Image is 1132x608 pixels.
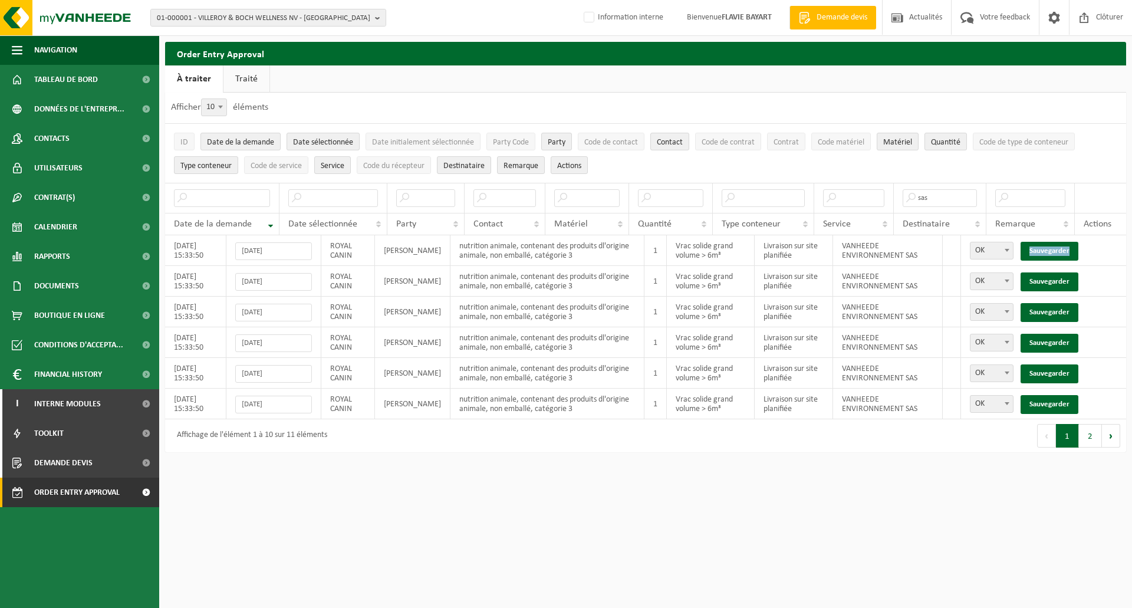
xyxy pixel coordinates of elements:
[34,478,120,507] span: Order entry approval
[833,235,943,266] td: VANHEEDE ENVIRONNEMENT SAS
[644,389,667,419] td: 1
[504,162,538,170] span: Remarque
[34,242,70,271] span: Rapports
[34,153,83,183] span: Utilisateurs
[970,365,1013,382] span: OK
[644,297,667,327] td: 1
[375,389,450,419] td: [PERSON_NAME]
[437,156,491,174] button: DestinataireDestinataire : Activate to sort
[174,133,195,150] button: IDID: Activate to sort
[1037,424,1056,448] button: Previous
[473,219,503,229] span: Contact
[165,65,223,93] a: À traiter
[34,183,75,212] span: Contrat(s)
[970,303,1013,321] span: OK
[165,389,226,419] td: [DATE] 15:33:50
[1021,364,1078,383] a: Sauvegarder
[321,327,375,358] td: ROYAL CANIN
[497,156,545,174] button: RemarqueRemarque: Activate to sort
[833,266,943,297] td: VANHEEDE ENVIRONNEMENT SAS
[931,138,960,147] span: Quantité
[450,235,644,266] td: nutrition animale, contenant des produits dl'origine animale, non emballé, catégorie 3
[702,138,755,147] span: Code de contrat
[755,297,833,327] td: Livraison sur site planifiée
[202,99,226,116] span: 10
[883,138,912,147] span: Matériel
[171,103,268,112] label: Afficher éléments
[970,395,1013,413] span: OK
[755,389,833,419] td: Livraison sur site planifiée
[644,327,667,358] td: 1
[755,358,833,389] td: Livraison sur site planifiée
[165,42,1126,65] h2: Order Entry Approval
[321,162,344,170] span: Service
[970,242,1013,259] span: OK
[548,138,565,147] span: Party
[34,271,79,301] span: Documents
[1079,424,1102,448] button: 2
[1021,395,1078,414] a: Sauvegarder
[314,156,351,174] button: ServiceService: Activate to sort
[644,266,667,297] td: 1
[1021,242,1078,261] a: Sauvegarder
[557,162,581,170] span: Actions
[34,124,70,153] span: Contacts
[657,138,683,147] span: Contact
[722,219,781,229] span: Type conteneur
[443,162,485,170] span: Destinataire
[903,219,950,229] span: Destinataire
[165,358,226,389] td: [DATE] 15:33:50
[755,327,833,358] td: Livraison sur site planifiée
[644,358,667,389] td: 1
[973,133,1075,150] button: Code de type de conteneurCode de type de conteneur: Activate to sort
[755,266,833,297] td: Livraison sur site planifiée
[1021,272,1078,291] a: Sauvegarder
[823,219,851,229] span: Service
[244,156,308,174] button: Code de serviceCode de service: Activate to sort
[34,94,124,124] span: Données de l'entrepr...
[667,297,755,327] td: Vrac solide grand volume > 6m³
[1021,303,1078,322] a: Sauvegarder
[774,138,799,147] span: Contrat
[34,389,101,419] span: Interne modules
[375,266,450,297] td: [PERSON_NAME]
[357,156,431,174] button: Code du récepteurCode du récepteur: Activate to sort
[200,133,281,150] button: Date de la demandeDate de la demande: Activate to remove sorting
[541,133,572,150] button: PartyParty: Activate to sort
[157,9,370,27] span: 01-000001 - VILLEROY & BOCH WELLNESS NV - [GEOGRAPHIC_DATA]
[755,235,833,266] td: Livraison sur site planifiée
[150,9,386,27] button: 01-000001 - VILLEROY & BOCH WELLNESS NV - [GEOGRAPHIC_DATA]
[450,358,644,389] td: nutrition animale, contenant des produits dl'origine animale, non emballé, catégorie 3
[34,448,93,478] span: Demande devis
[396,219,416,229] span: Party
[578,133,644,150] button: Code de contactCode de contact: Activate to sort
[223,65,269,93] a: Traité
[171,425,327,446] div: Affichage de l'élément 1 à 10 sur 11 éléments
[375,358,450,389] td: [PERSON_NAME]
[287,133,360,150] button: Date sélectionnéeDate sélectionnée: Activate to sort
[375,235,450,266] td: [PERSON_NAME]
[833,297,943,327] td: VANHEEDE ENVIRONNEMENT SAS
[450,327,644,358] td: nutrition animale, contenant des produits dl'origine animale, non emballé, catégorie 3
[644,235,667,266] td: 1
[970,334,1013,351] span: OK
[450,266,644,297] td: nutrition animale, contenant des produits dl'origine animale, non emballé, catégorie 3
[970,396,1013,412] span: OK
[34,330,123,360] span: Conditions d'accepta...
[174,156,238,174] button: Type conteneurType conteneur: Activate to sort
[207,138,274,147] span: Date de la demande
[201,98,227,116] span: 10
[818,138,864,147] span: Code matériel
[486,133,535,150] button: Party CodeParty Code: Activate to sort
[1056,424,1079,448] button: 1
[970,304,1013,320] span: OK
[551,156,588,174] button: Actions
[1102,424,1120,448] button: Next
[767,133,805,150] button: ContratContrat: Activate to sort
[667,358,755,389] td: Vrac solide grand volume > 6m³
[814,12,870,24] span: Demande devis
[722,13,772,22] strong: FLAVIE BAYART
[695,133,761,150] button: Code de contratCode de contrat: Activate to sort
[321,358,375,389] td: ROYAL CANIN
